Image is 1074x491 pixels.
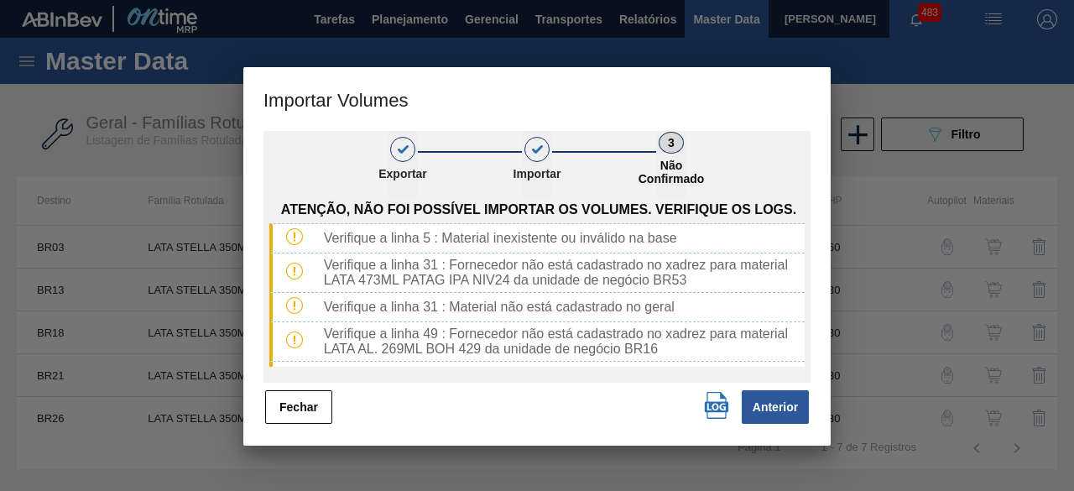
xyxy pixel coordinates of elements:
[700,389,733,422] button: Download Logs
[361,167,445,180] p: Exportar
[317,258,805,288] div: Verifique a linha 31 : Fornecedor não está cadastrado no xadrez para material LATA 473ML PATAG IP...
[524,137,550,162] div: 2
[742,390,809,424] button: Anterior
[286,332,303,348] img: Tipo
[388,131,418,198] button: 1Exportar
[656,131,686,198] button: 3Não Confirmado
[286,228,303,245] img: Tipo
[317,366,805,396] div: Verifique a linha 50 : Fornecedor não está cadastrado no xadrez para material LATA AL. 350ML SK M...
[629,159,713,185] p: Não Confirmado
[286,263,303,279] img: Tipo
[317,300,805,315] div: Verifique a linha 31 : Material não está cadastrado no geral
[495,167,579,180] p: Importar
[522,131,552,198] button: 2Importar
[243,67,831,131] h3: Importar Volumes
[265,390,332,424] button: Fechar
[317,326,805,357] div: Verifique a linha 49 : Fornecedor não está cadastrado no xadrez para material LATA AL. 269ML BOH ...
[390,137,415,162] div: 1
[286,297,303,314] img: Tipo
[281,202,796,217] span: Atenção, não foi possível importar os volumes. Verifique os logs.
[659,132,684,154] div: 3
[317,231,805,246] div: Verifique a linha 5 : Material inexistente ou inválido na base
